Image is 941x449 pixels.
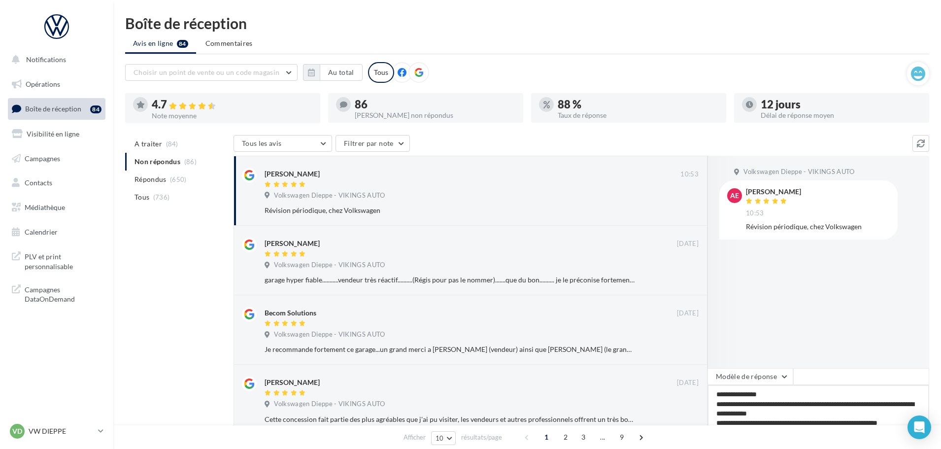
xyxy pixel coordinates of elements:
[436,434,444,442] span: 10
[29,426,94,436] p: VW DIEPPE
[25,228,58,236] span: Calendrier
[355,112,515,119] div: [PERSON_NAME] non répondus
[90,105,101,113] div: 84
[274,191,385,200] span: Volkswagen Dieppe - VIKINGS AUTO
[134,68,279,76] span: Choisir un point de vente ou un code magasin
[205,38,253,48] span: Commentaires
[6,173,107,193] a: Contacts
[558,99,718,110] div: 88 %
[746,188,801,195] div: [PERSON_NAME]
[26,55,66,64] span: Notifications
[134,192,149,202] span: Tous
[707,368,793,385] button: Modèle de réponse
[431,431,456,445] button: 10
[274,330,385,339] span: Volkswagen Dieppe - VIKINGS AUTO
[761,112,921,119] div: Délai de réponse moyen
[6,246,107,275] a: PLV et print personnalisable
[242,139,282,147] span: Tous les avis
[614,429,630,445] span: 9
[25,154,60,162] span: Campagnes
[265,275,635,285] div: garage hyper fiable...........vendeur très réactif..........(Régis pour pas le nommer).......que ...
[677,379,699,387] span: [DATE]
[743,168,854,176] span: Volkswagen Dieppe - VIKINGS AUTO
[25,203,65,211] span: Médiathèque
[538,429,554,445] span: 1
[265,239,320,248] div: [PERSON_NAME]
[368,62,394,83] div: Tous
[12,426,22,436] span: VD
[746,209,764,218] span: 10:53
[558,429,573,445] span: 2
[303,64,363,81] button: Au total
[6,197,107,218] a: Médiathèque
[6,124,107,144] a: Visibilité en ligne
[26,80,60,88] span: Opérations
[25,283,101,304] span: Campagnes DataOnDemand
[575,429,591,445] span: 3
[265,169,320,179] div: [PERSON_NAME]
[730,191,739,201] span: ae
[6,74,107,95] a: Opérations
[677,309,699,318] span: [DATE]
[152,112,312,119] div: Note moyenne
[680,170,699,179] span: 10:53
[336,135,410,152] button: Filtrer par note
[152,99,312,110] div: 4.7
[6,49,103,70] button: Notifications
[355,99,515,110] div: 86
[25,250,101,271] span: PLV et print personnalisable
[595,429,610,445] span: ...
[6,98,107,119] a: Boîte de réception84
[677,240,699,248] span: [DATE]
[265,308,316,318] div: Becom Solutions
[6,279,107,308] a: Campagnes DataOnDemand
[403,433,426,442] span: Afficher
[234,135,332,152] button: Tous les avis
[170,175,187,183] span: (650)
[153,193,170,201] span: (736)
[134,139,162,149] span: A traiter
[558,112,718,119] div: Taux de réponse
[27,130,79,138] span: Visibilité en ligne
[907,415,931,439] div: Open Intercom Messenger
[125,16,929,31] div: Boîte de réception
[746,222,890,232] div: Révision périodique, chez Volkswagen
[461,433,502,442] span: résultats/page
[265,378,320,387] div: [PERSON_NAME]
[265,414,635,424] div: Cette concession fait partie des plus agréables que j'ai pu visiter, les vendeurs et autres profe...
[166,140,178,148] span: (84)
[761,99,921,110] div: 12 jours
[25,104,81,113] span: Boîte de réception
[8,422,105,441] a: VD VW DIEPPE
[25,178,52,187] span: Contacts
[265,345,635,354] div: Je recommande fortement ce garage...un grand merci a [PERSON_NAME] (vendeur) ainsi que [PERSON_NA...
[320,64,363,81] button: Au total
[6,222,107,242] a: Calendrier
[6,148,107,169] a: Campagnes
[274,261,385,270] span: Volkswagen Dieppe - VIKINGS AUTO
[274,400,385,409] span: Volkswagen Dieppe - VIKINGS AUTO
[134,174,167,184] span: Répondus
[125,64,298,81] button: Choisir un point de vente ou un code magasin
[265,206,635,215] div: Révision périodique, chez Volkswagen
